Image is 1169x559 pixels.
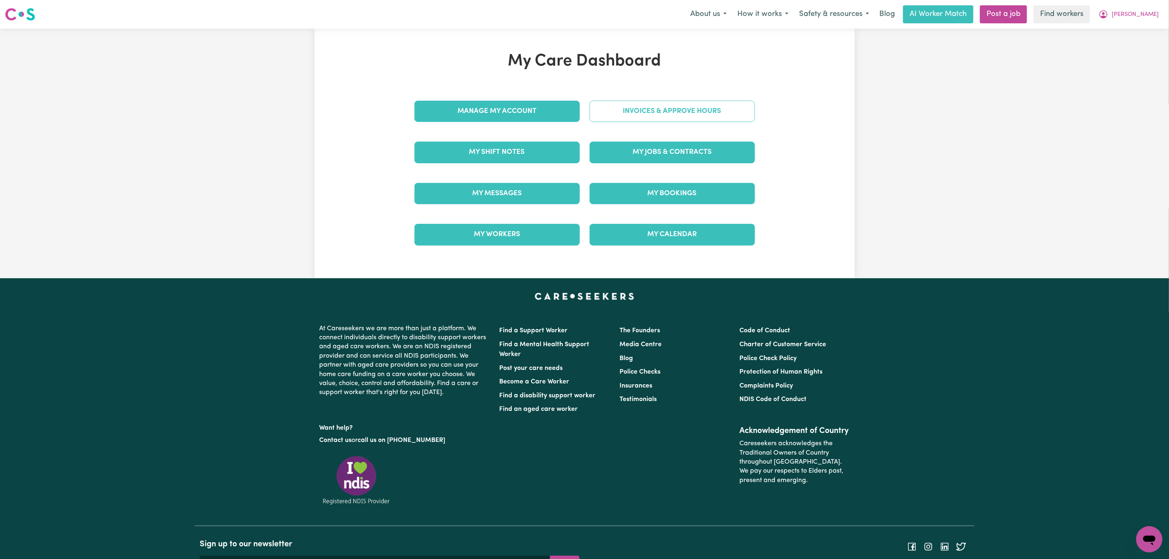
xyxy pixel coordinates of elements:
[940,543,950,550] a: Follow Careseekers on LinkedIn
[923,543,933,550] a: Follow Careseekers on Instagram
[739,369,822,375] a: Protection of Human Rights
[320,433,490,448] p: or
[320,437,352,444] a: Contact us
[500,327,568,334] a: Find a Support Worker
[320,455,393,506] img: Registered NDIS provider
[739,327,790,334] a: Code of Conduct
[500,392,596,399] a: Find a disability support worker
[590,142,755,163] a: My Jobs & Contracts
[500,379,570,385] a: Become a Care Worker
[1034,5,1090,23] a: Find workers
[500,406,578,412] a: Find an aged care worker
[1112,10,1159,19] span: [PERSON_NAME]
[739,436,849,488] p: Careseekers acknowledges the Traditional Owners of Country throughout [GEOGRAPHIC_DATA]. We pay o...
[1136,526,1162,552] iframe: Button to launch messaging window, conversation in progress
[414,101,580,122] a: Manage My Account
[320,420,490,433] p: Want help?
[732,6,794,23] button: How it works
[739,383,793,389] a: Complaints Policy
[414,142,580,163] a: My Shift Notes
[874,5,900,23] a: Blog
[590,183,755,204] a: My Bookings
[685,6,732,23] button: About us
[320,321,490,401] p: At Careseekers we are more than just a platform. We connect individuals directly to disability su...
[535,293,634,300] a: Careseekers home page
[200,539,579,549] h2: Sign up to our newsletter
[980,5,1027,23] a: Post a job
[619,341,662,348] a: Media Centre
[739,341,826,348] a: Charter of Customer Service
[903,5,973,23] a: AI Worker Match
[956,543,966,550] a: Follow Careseekers on Twitter
[414,183,580,204] a: My Messages
[500,365,563,372] a: Post your care needs
[1093,6,1164,23] button: My Account
[358,437,446,444] a: call us on [PHONE_NUMBER]
[739,355,797,362] a: Police Check Policy
[619,327,660,334] a: The Founders
[619,383,652,389] a: Insurances
[907,543,917,550] a: Follow Careseekers on Facebook
[619,355,633,362] a: Blog
[794,6,874,23] button: Safety & resources
[414,224,580,245] a: My Workers
[5,7,35,22] img: Careseekers logo
[590,101,755,122] a: Invoices & Approve Hours
[410,52,760,71] h1: My Care Dashboard
[619,369,660,375] a: Police Checks
[590,224,755,245] a: My Calendar
[619,396,657,403] a: Testimonials
[5,5,35,24] a: Careseekers logo
[739,396,806,403] a: NDIS Code of Conduct
[739,426,849,436] h2: Acknowledgement of Country
[500,341,590,358] a: Find a Mental Health Support Worker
